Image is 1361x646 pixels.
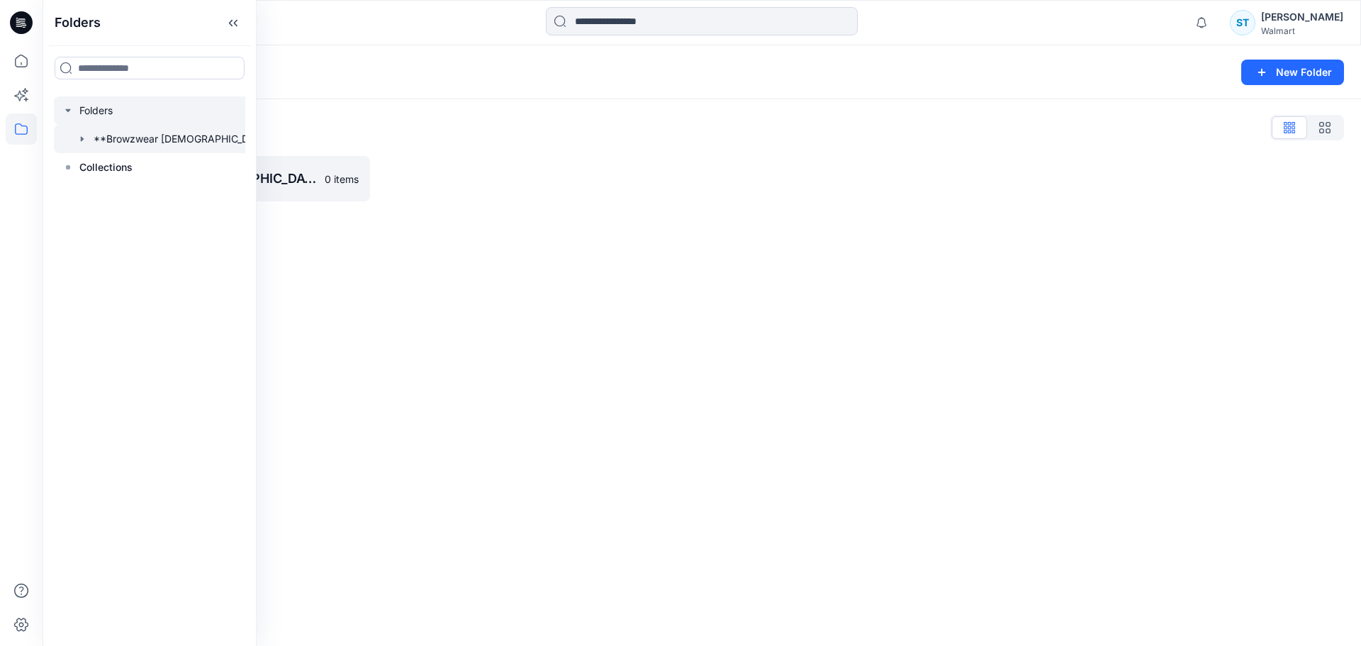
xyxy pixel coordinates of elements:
p: Collections [79,159,133,176]
div: Walmart [1261,26,1343,36]
div: ST [1230,10,1255,35]
div: [PERSON_NAME] [1261,9,1343,26]
p: 0 items [325,172,359,186]
button: New Folder [1241,60,1344,85]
